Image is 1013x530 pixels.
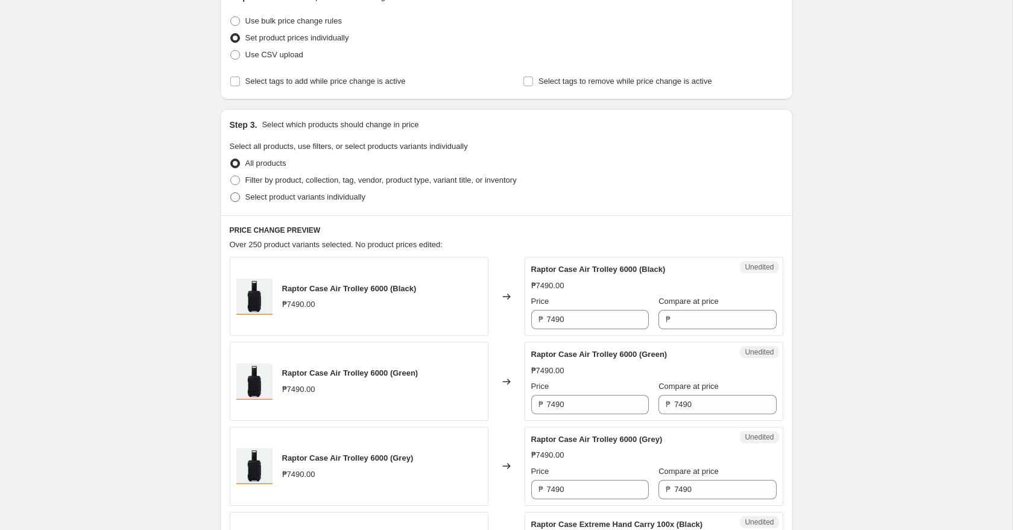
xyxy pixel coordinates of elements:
[236,448,273,484] img: DSC00150_80x.jpg
[531,467,549,476] span: Price
[745,432,774,442] span: Unedited
[658,467,719,476] span: Compare at price
[236,364,273,400] img: DSC00150_80x.jpg
[230,240,443,249] span: Over 250 product variants selected. No product prices edited:
[245,33,349,42] span: Set product prices individually
[666,400,671,409] span: ₱
[245,16,342,25] span: Use bulk price change rules
[245,192,365,201] span: Select product variants individually
[538,485,543,494] span: ₱
[531,265,666,274] span: Raptor Case Air Trolley 6000 (Black)
[245,77,406,86] span: Select tags to add while price change is active
[531,449,564,461] div: ₱7490.00
[658,382,719,391] span: Compare at price
[282,453,414,462] span: Raptor Case Air Trolley 6000 (Grey)
[745,262,774,272] span: Unedited
[531,297,549,306] span: Price
[538,77,712,86] span: Select tags to remove while price change is active
[531,382,549,391] span: Price
[230,142,468,151] span: Select all products, use filters, or select products variants individually
[666,485,671,494] span: ₱
[230,226,783,235] h6: PRICE CHANGE PREVIEW
[538,315,543,324] span: ₱
[658,297,719,306] span: Compare at price
[282,383,315,396] div: ₱7490.00
[745,517,774,527] span: Unedited
[245,159,286,168] span: All products
[745,347,774,357] span: Unedited
[245,50,303,59] span: Use CSV upload
[282,284,417,293] span: Raptor Case Air Trolley 6000 (Black)
[230,119,257,131] h2: Step 3.
[538,400,543,409] span: ₱
[245,175,517,185] span: Filter by product, collection, tag, vendor, product type, variant title, or inventory
[531,520,703,529] span: Raptor Case Extreme Hand Carry 100x (Black)
[531,350,667,359] span: Raptor Case Air Trolley 6000 (Green)
[666,315,671,324] span: ₱
[531,280,564,292] div: ₱7490.00
[282,298,315,311] div: ₱7490.00
[531,365,564,377] div: ₱7490.00
[531,435,663,444] span: Raptor Case Air Trolley 6000 (Grey)
[236,279,273,315] img: DSC00150_80x.jpg
[262,119,418,131] p: Select which products should change in price
[282,368,418,377] span: Raptor Case Air Trolley 6000 (Green)
[282,468,315,481] div: ₱7490.00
